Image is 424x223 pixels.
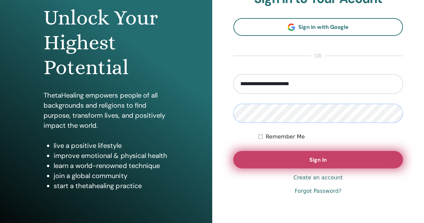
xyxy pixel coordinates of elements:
[54,141,168,151] li: live a positive lifestyle
[265,133,305,141] label: Remember Me
[44,5,168,80] h1: Unlock Your Highest Potential
[298,23,348,31] span: Sign In with Google
[295,187,341,195] a: Forgot Password?
[233,151,403,168] button: Sign In
[54,171,168,181] li: join a global community
[54,181,168,191] li: start a thetahealing practice
[54,151,168,161] li: improve emotional & physical health
[54,161,168,171] li: learn a world-renowned technique
[293,174,343,182] a: Create an account
[258,133,403,141] div: Keep me authenticated indefinitely or until I manually logout
[311,52,325,60] span: or
[44,90,168,130] p: ThetaHealing empowers people of all backgrounds and religions to find purpose, transform lives, a...
[233,18,403,36] a: Sign In with Google
[309,156,327,163] span: Sign In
